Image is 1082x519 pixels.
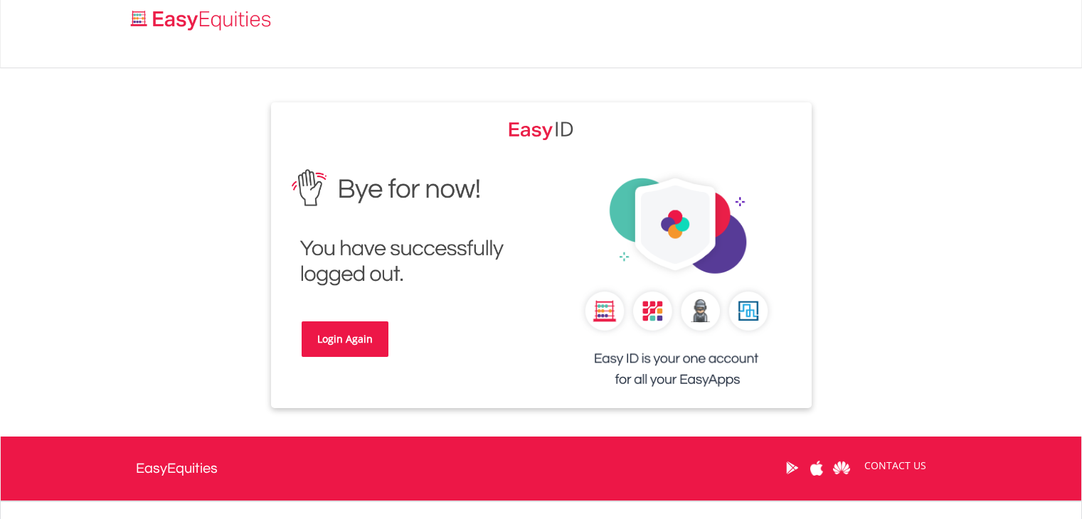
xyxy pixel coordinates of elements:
a: CONTACT US [854,446,936,486]
a: Home page [125,4,277,32]
a: Google Play [780,446,805,490]
a: Apple [805,446,829,490]
a: EasyEquities [136,437,218,501]
img: EasyEquities [282,159,531,296]
img: EasyEquities_Logo.png [128,9,277,32]
img: EasyEquities [509,117,574,141]
a: Huawei [829,446,854,490]
img: EasyEquities [552,159,801,408]
a: Login Again [302,321,388,357]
